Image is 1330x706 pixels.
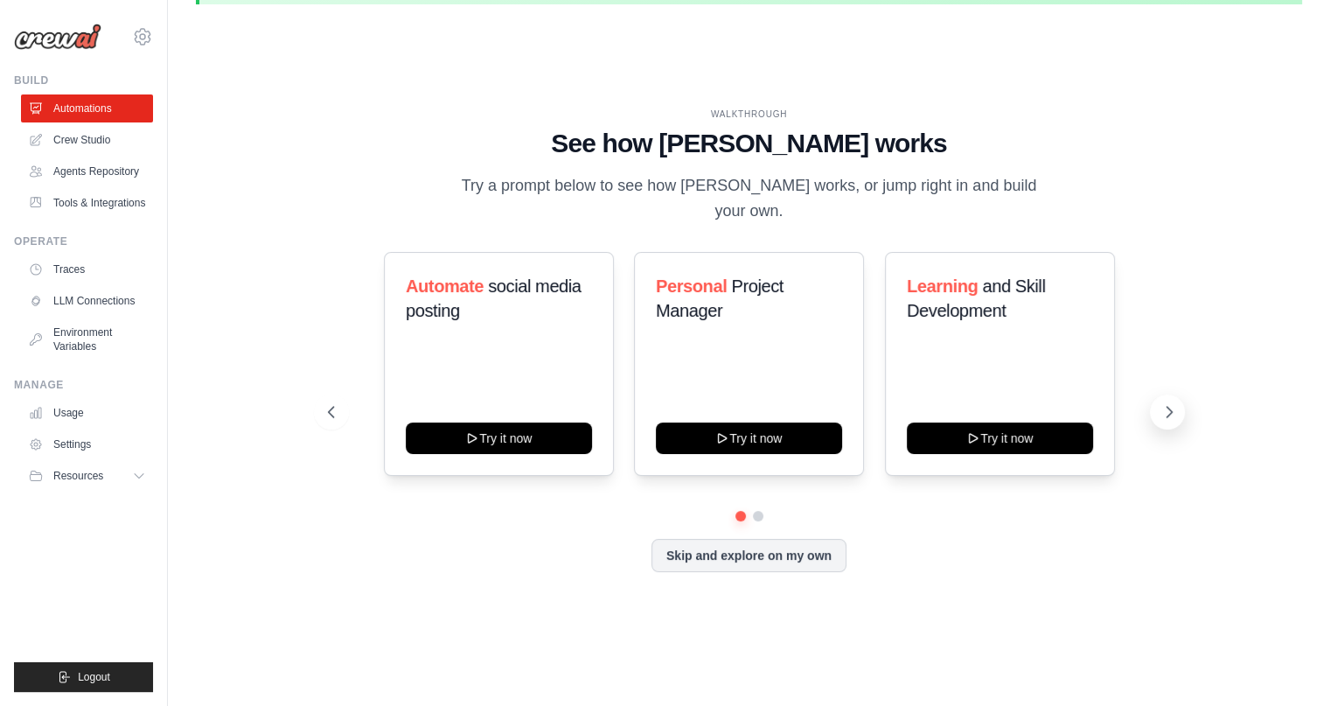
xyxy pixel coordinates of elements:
[651,539,846,572] button: Skip and explore on my own
[21,255,153,283] a: Traces
[14,662,153,692] button: Logout
[14,73,153,87] div: Build
[21,399,153,427] a: Usage
[328,128,1171,159] h1: See how [PERSON_NAME] works
[14,234,153,248] div: Operate
[656,276,727,296] span: Personal
[328,108,1171,121] div: WALKTHROUGH
[21,94,153,122] a: Automations
[21,126,153,154] a: Crew Studio
[406,276,484,296] span: Automate
[21,189,153,217] a: Tools & Integrations
[907,423,1093,454] button: Try it now
[14,378,153,392] div: Manage
[21,430,153,458] a: Settings
[656,423,842,454] button: Try it now
[14,24,101,50] img: Logo
[21,157,153,185] a: Agents Repository
[21,462,153,490] button: Resources
[406,423,592,454] button: Try it now
[907,276,978,296] span: Learning
[78,670,110,684] span: Logout
[53,469,103,483] span: Resources
[456,173,1043,225] p: Try a prompt below to see how [PERSON_NAME] works, or jump right in and build your own.
[406,276,581,320] span: social media posting
[907,276,1045,320] span: and Skill Development
[21,318,153,360] a: Environment Variables
[21,287,153,315] a: LLM Connections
